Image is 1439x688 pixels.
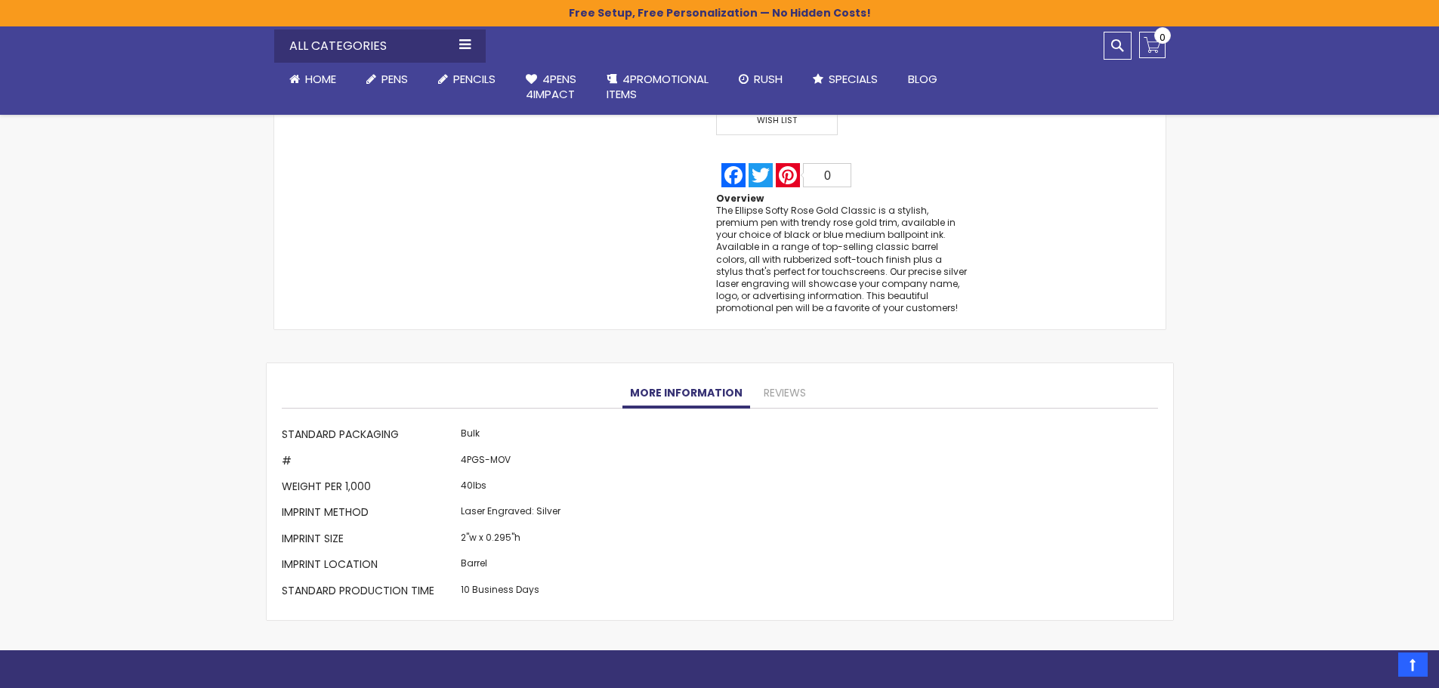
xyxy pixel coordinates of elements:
[457,554,564,579] td: Barrel
[282,449,457,475] th: #
[457,527,564,553] td: 2"w x 0.295"h
[305,71,336,87] span: Home
[720,163,747,187] a: Facebook
[453,71,496,87] span: Pencils
[457,579,564,605] td: 10 Business Days
[724,63,798,96] a: Rush
[716,192,764,205] strong: Overview
[282,475,457,501] th: Weight per 1,000
[457,449,564,475] td: 4PGS-MOV
[829,71,878,87] span: Specials
[716,205,967,315] div: The Ellipse Softy Rose Gold Classic is a stylish, premium pen with trendy rose gold trim, availab...
[511,63,591,112] a: 4Pens4impact
[274,29,486,63] div: All Categories
[274,63,351,96] a: Home
[824,169,831,182] span: 0
[622,378,750,409] a: More Information
[457,424,564,449] td: Bulk
[282,527,457,553] th: Imprint Size
[893,63,953,96] a: Blog
[798,63,893,96] a: Specials
[457,475,564,501] td: 40lbs
[423,63,511,96] a: Pencils
[282,424,457,449] th: Standard Packaging
[908,71,937,87] span: Blog
[1160,30,1166,45] span: 0
[607,71,709,102] span: 4PROMOTIONAL ITEMS
[282,579,457,605] th: Standard Production Time
[754,71,783,87] span: Rush
[1314,647,1439,688] iframe: Google Customer Reviews
[716,106,837,135] span: Wish List
[526,71,576,102] span: 4Pens 4impact
[1139,32,1166,58] a: 0
[756,378,814,409] a: Reviews
[282,554,457,579] th: Imprint Location
[774,163,853,187] a: Pinterest0
[747,163,774,187] a: Twitter
[351,63,423,96] a: Pens
[716,106,841,135] a: Wish List
[282,501,457,527] th: Imprint Method
[457,501,564,527] td: Laser Engraved: Silver
[381,71,408,87] span: Pens
[591,63,724,112] a: 4PROMOTIONALITEMS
